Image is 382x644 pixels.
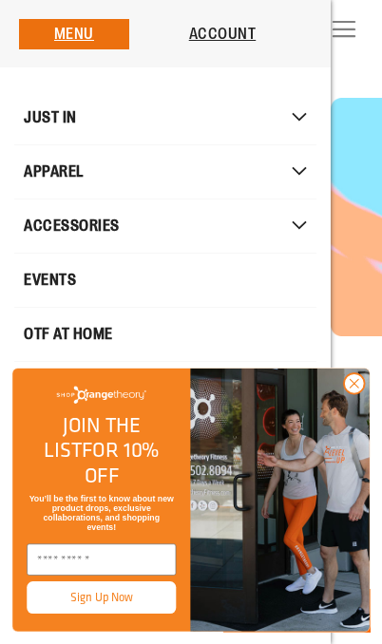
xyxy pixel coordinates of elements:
[44,410,141,465] span: JOIN THE LIST
[57,387,146,404] img: Shop Orangetheory
[27,543,176,575] input: Enter email
[29,494,174,532] span: You’ll be the first to know about new product drops, exclusive collaborations, and shopping events!
[24,153,84,191] span: APPAREL
[24,261,76,299] span: EVENTS
[82,435,160,490] span: FOR 10% OFF
[343,372,365,394] button: Close dialog
[189,26,257,43] a: Account
[24,315,113,353] span: OTF AT HOME
[24,207,120,245] span: ACCESSORIES
[27,581,176,614] button: Sign Up Now
[54,26,94,43] a: Menu
[24,99,77,137] span: JUST IN
[190,369,369,632] img: Shop Orangtheory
